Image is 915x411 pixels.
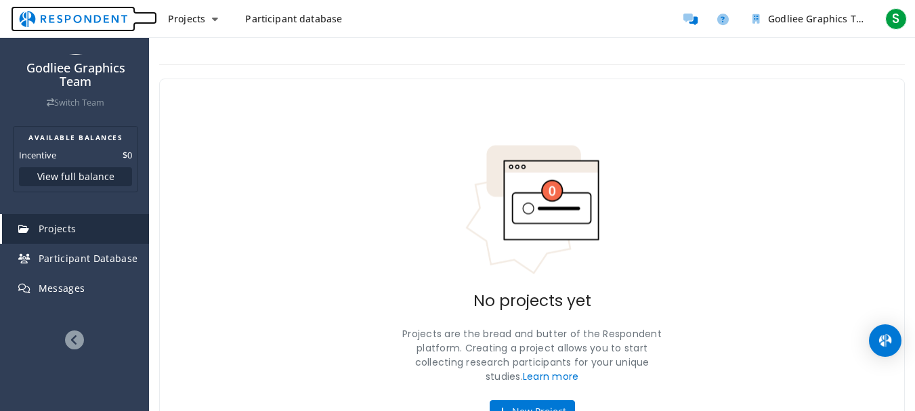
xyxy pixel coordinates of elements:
[473,292,591,311] h2: No projects yet
[39,252,138,265] span: Participant Database
[157,7,229,31] button: Projects
[13,126,138,192] section: Balance summary
[709,5,736,33] a: Help and support
[47,97,104,108] a: Switch Team
[465,144,600,276] img: No projects indicator
[168,12,205,25] span: Projects
[11,6,135,32] img: respondent-logo.png
[234,7,353,31] a: Participant database
[397,327,668,384] p: Projects are the bread and butter of the Respondent platform. Creating a project allows you to st...
[882,7,910,31] button: S
[19,148,56,162] dt: Incentive
[123,148,132,162] dd: $0
[19,167,132,186] button: View full balance
[742,7,877,31] button: Godliee Graphics Team
[245,12,342,25] span: Participant database
[39,222,77,235] span: Projects
[39,282,85,295] span: Messages
[885,8,907,30] span: S
[677,5,704,33] a: Message participants
[9,62,142,89] h4: Godliee Graphics Team
[869,324,901,357] div: Open Intercom Messenger
[19,132,132,143] h2: AVAILABLE BALANCES
[523,370,579,383] a: Learn more
[768,12,876,25] span: Godliee Graphics Team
